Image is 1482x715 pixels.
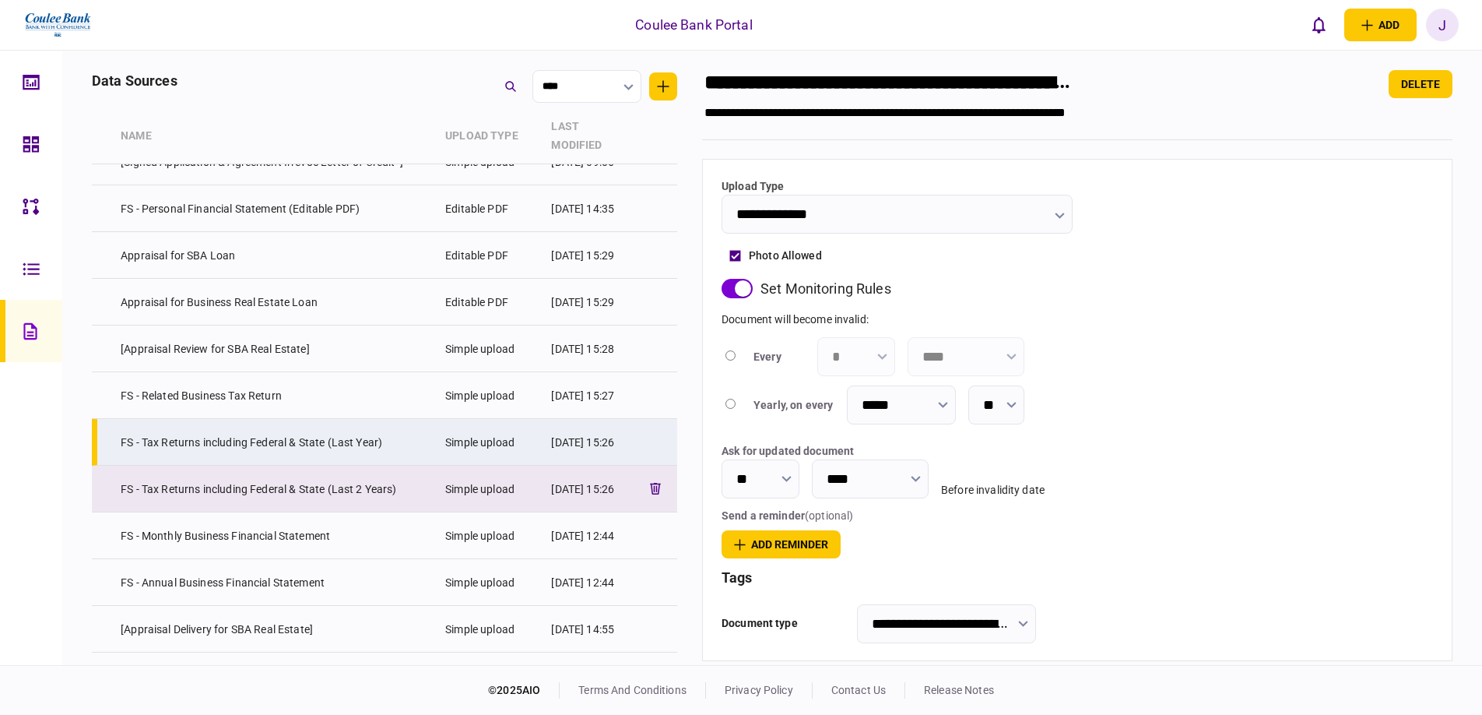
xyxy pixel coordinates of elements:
div: before invalidity date [941,482,1045,498]
td: [DATE] 12:44 [543,559,634,606]
div: set monitoring rules [760,278,891,299]
td: Editable PDF [437,279,543,326]
td: [Appraisal Review for SBA Real Estate] [113,326,437,372]
td: [DATE] 14:55 [543,606,634,653]
span: ( optional ) [805,509,853,522]
div: Document type [722,604,846,643]
td: FS - Annual Business Financial Statement [113,559,437,606]
td: Simple upload [437,326,543,372]
td: [DATE] 15:29 [543,279,634,326]
a: terms and conditions [578,684,687,696]
div: data sources [92,70,177,91]
td: Appraisal for Business Real Estate Loan [113,279,437,326]
td: Simple upload [437,559,543,606]
td: Editable PDF [437,232,543,279]
img: client company logo [23,5,93,44]
td: [DATE] 15:28 [543,326,634,372]
td: Simple upload [437,653,543,699]
td: [DATE] 15:29 [543,232,634,279]
td: Simple upload [437,606,543,653]
td: Simple upload [437,419,543,466]
td: [Appraisal Delivery for Business Real Estate] [113,653,437,699]
span: Send a reminder [722,509,805,522]
div: ask for updated document [722,443,929,460]
td: [DATE] 15:27 [543,372,634,419]
td: Simple upload [437,372,543,419]
td: FS - Personal Financial Statement (Editable PDF) [113,185,437,232]
td: [DATE] 12:44 [543,512,634,559]
td: [DATE] 15:26 [543,419,634,466]
h3: tags [722,571,1433,585]
div: © 2025 AIO [488,682,560,699]
td: Simple upload [437,466,543,512]
td: [DATE] 15:26 [543,466,634,512]
button: J [1426,9,1459,41]
div: document will become invalid : [722,312,1433,328]
td: FS - Monthly Business Financial Statement [113,512,437,559]
div: Coulee Bank Portal [635,15,752,35]
button: open notifications list [1302,9,1335,41]
td: [Appraisal Delivery for SBA Real Estate] [113,606,437,653]
div: yearly, on every [753,397,834,414]
input: Upload Type [722,195,1073,234]
label: Upload Type [722,178,1073,195]
td: FS - Tax Returns including Federal & State (Last Year) [113,419,437,466]
td: Appraisal for SBA Loan [113,232,437,279]
th: Upload Type [437,109,543,164]
th: Name [113,109,437,164]
button: add reminder [722,530,841,558]
td: [DATE] 14:35 [543,185,634,232]
th: last modified [543,109,634,164]
td: Simple upload [437,512,543,559]
a: privacy policy [725,684,793,696]
div: photo allowed [749,248,822,264]
div: every [753,349,805,365]
button: delete [1389,70,1452,98]
td: FS - Related Business Tax Return [113,372,437,419]
td: [DATE] 14:55 [543,653,634,699]
td: FS - Tax Returns including Federal & State (Last 2 Years) [113,466,437,512]
a: release notes [924,684,994,696]
a: contact us [831,684,886,696]
button: open adding identity options [1344,9,1417,41]
td: Editable PDF [437,185,543,232]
